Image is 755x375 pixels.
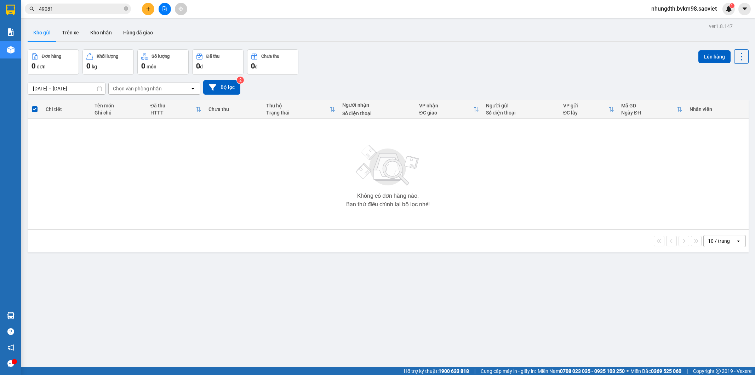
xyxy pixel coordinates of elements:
span: | [474,367,475,375]
img: warehouse-icon [7,46,15,54]
th: Toggle SortBy [416,100,482,119]
img: icon-new-feature [726,6,732,12]
strong: 1900 633 818 [439,368,469,374]
button: Trên xe [56,24,85,41]
span: 0 [196,62,200,70]
button: Chưa thu0đ [247,49,298,75]
button: Số lượng0món [137,49,189,75]
span: Hỗ trợ kỹ thuật: [404,367,469,375]
span: kg [92,64,97,69]
th: Toggle SortBy [263,100,338,119]
span: aim [178,6,183,11]
svg: open [190,86,196,91]
svg: open [736,238,741,244]
div: Ngày ĐH [621,110,677,116]
span: file-add [162,6,167,11]
th: Toggle SortBy [560,100,618,119]
span: plus [146,6,151,11]
div: Bạn thử điều chỉnh lại bộ lọc nhé! [346,202,430,207]
div: Mã GD [621,103,677,108]
div: Không có đơn hàng nào. [357,193,419,199]
span: question-circle [7,328,14,335]
div: Số điện thoại [486,110,556,116]
div: Thu hộ [266,103,329,108]
div: 10 / trang [708,237,730,245]
div: VP gửi [563,103,608,108]
span: notification [7,344,14,351]
div: Trạng thái [266,110,329,116]
div: Đã thu [206,54,219,59]
span: đ [200,64,203,69]
th: Toggle SortBy [147,100,205,119]
span: 0 [32,62,35,70]
button: aim [175,3,187,15]
span: đ [255,64,258,69]
sup: 1 [730,3,734,8]
span: Cung cấp máy in - giấy in: [481,367,536,375]
div: HTTT [150,110,196,116]
span: search [29,6,34,11]
button: file-add [159,3,171,15]
div: ver 1.8.147 [709,22,733,30]
sup: 2 [237,77,244,84]
button: Đã thu0đ [192,49,244,75]
button: caret-down [738,3,751,15]
div: Tên món [95,103,143,108]
div: ĐC lấy [563,110,608,116]
span: Miền Bắc [630,367,681,375]
div: Chưa thu [208,106,259,112]
strong: 0369 525 060 [651,368,681,374]
div: Ghi chú [95,110,143,116]
div: VP nhận [419,103,473,108]
span: | [687,367,688,375]
div: Người gửi [486,103,556,108]
button: Hàng đã giao [118,24,159,41]
div: Người nhận [342,102,412,108]
div: Nhân viên [690,106,745,112]
span: caret-down [742,6,748,12]
div: Đơn hàng [42,54,61,59]
button: Kho nhận [85,24,118,41]
img: solution-icon [7,28,15,36]
span: 1 [731,3,733,8]
img: logo-vxr [6,5,15,15]
span: close-circle [124,6,128,12]
span: 0 [141,62,145,70]
span: close-circle [124,6,128,11]
span: Miền Nam [538,367,625,375]
div: Chi tiết [46,106,88,112]
strong: 0708 023 035 - 0935 103 250 [560,368,625,374]
span: 0 [251,62,255,70]
input: Tìm tên, số ĐT hoặc mã đơn [39,5,122,13]
div: Chưa thu [261,54,279,59]
th: Toggle SortBy [618,100,686,119]
button: Lên hàng [698,50,731,63]
div: Số lượng [151,54,170,59]
span: copyright [716,369,721,374]
div: Chọn văn phòng nhận [113,85,162,92]
span: món [147,64,156,69]
span: đơn [37,64,46,69]
button: Bộ lọc [203,80,240,95]
button: Khối lượng0kg [82,49,134,75]
span: message [7,360,14,367]
input: Select a date range. [28,83,105,94]
span: nhungdth.bvkm98.saoviet [646,4,722,13]
div: Số điện thoại [342,111,412,116]
button: plus [142,3,154,15]
img: warehouse-icon [7,312,15,319]
span: 0 [86,62,90,70]
button: Đơn hàng0đơn [28,49,79,75]
button: Kho gửi [28,24,56,41]
div: ĐC giao [419,110,473,116]
img: svg+xml;base64,PHN2ZyBjbGFzcz0ibGlzdC1wbHVnX19zdmciIHhtbG5zPSJodHRwOi8vd3d3LnczLm9yZy8yMDAwL3N2Zy... [353,141,423,190]
div: Đã thu [150,103,196,108]
span: ⚪️ [627,370,629,373]
div: Khối lượng [97,54,118,59]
